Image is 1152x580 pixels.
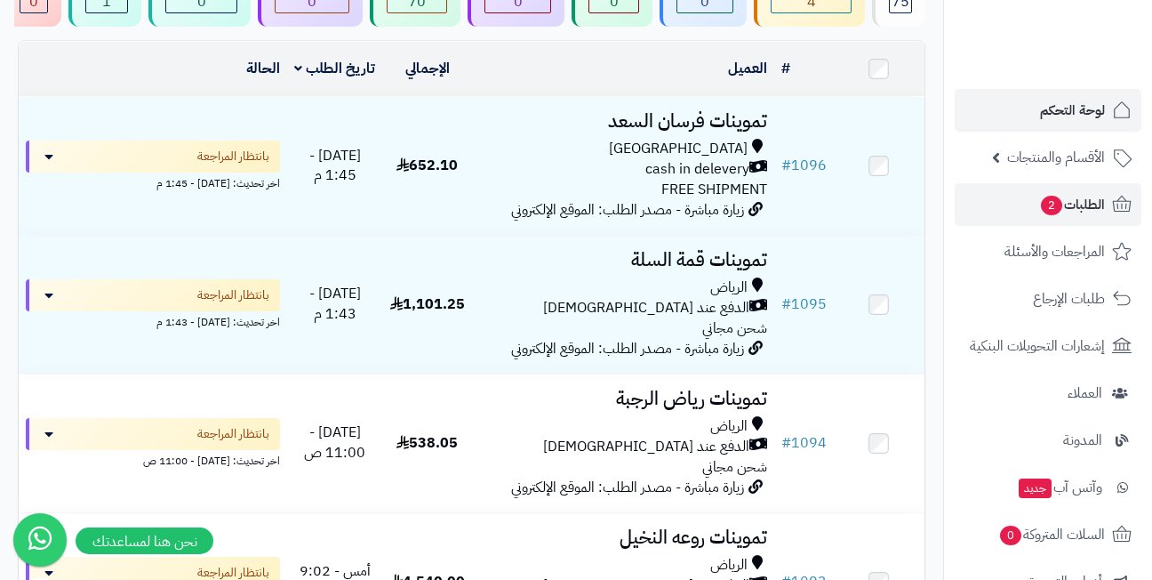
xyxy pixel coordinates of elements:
[702,456,767,478] span: شحن مجاني
[999,525,1022,546] span: 0
[781,155,791,176] span: #
[1007,145,1105,170] span: الأقسام والمنتجات
[955,325,1141,367] a: إشعارات التحويلات البنكية
[710,278,748,298] span: الرياض
[955,466,1141,509] a: وآتس آبجديد
[1017,475,1102,500] span: وآتس آب
[26,450,280,469] div: اخر تحديث: [DATE] - 11:00 ص
[294,58,375,79] a: تاريخ الطلب
[480,389,767,409] h3: تموينات رياض الرجبة
[955,278,1141,320] a: طلبات الإرجاع
[543,298,749,318] span: الدفع عند [DEMOGRAPHIC_DATA]
[1040,98,1105,123] span: لوحة التحكم
[781,432,791,454] span: #
[405,58,450,79] a: الإجمالي
[480,111,767,132] h3: تموينات فرسان السعد
[1068,381,1102,406] span: العملاء
[609,139,748,159] span: [GEOGRAPHIC_DATA]
[955,419,1141,462] a: المدونة
[480,528,767,548] h3: تموينات روعه النخيل
[511,199,744,221] span: زيارة مباشرة - مصدر الطلب: الموقع الإلكتروني
[728,58,767,79] a: العميل
[1019,479,1052,498] span: جديد
[998,522,1105,547] span: السلات المتروكة
[26,173,280,191] div: اخر تحديث: [DATE] - 1:45 م
[955,183,1141,226] a: الطلبات2
[396,155,458,176] span: 652.10
[702,318,767,339] span: شحن مجاني
[710,555,748,576] span: الرياض
[543,437,749,457] span: الدفع عند [DEMOGRAPHIC_DATA]
[197,425,269,443] span: بانتظار المراجعة
[1033,286,1105,311] span: طلبات الإرجاع
[1031,13,1135,51] img: logo-2.png
[511,338,744,359] span: زيارة مباشرة - مصدر الطلب: الموقع الإلكتروني
[781,294,827,315] a: #1095
[480,250,767,270] h3: تموينات قمة السلة
[390,294,465,315] span: 1,101.25
[781,294,791,315] span: #
[781,432,827,454] a: #1094
[1040,195,1063,216] span: 2
[197,148,269,165] span: بانتظار المراجعة
[781,155,827,176] a: #1096
[1004,239,1105,264] span: المراجعات والأسئلة
[396,432,458,454] span: 538.05
[197,286,269,304] span: بانتظار المراجعة
[26,311,280,330] div: اخر تحديث: [DATE] - 1:43 م
[309,145,361,187] span: [DATE] - 1:45 م
[955,372,1141,415] a: العملاء
[970,334,1105,358] span: إشعارات التحويلات البنكية
[661,179,767,200] span: FREE SHIPMENT
[246,58,280,79] a: الحالة
[955,230,1141,273] a: المراجعات والأسئلة
[1063,428,1102,453] span: المدونة
[309,283,361,325] span: [DATE] - 1:43 م
[304,422,365,463] span: [DATE] - 11:00 ص
[1039,192,1105,217] span: الطلبات
[645,159,749,180] span: cash in delevery
[710,416,748,437] span: الرياض
[781,58,790,79] a: #
[955,89,1141,132] a: لوحة التحكم
[511,477,744,498] span: زيارة مباشرة - مصدر الطلب: الموقع الإلكتروني
[955,513,1141,556] a: السلات المتروكة0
